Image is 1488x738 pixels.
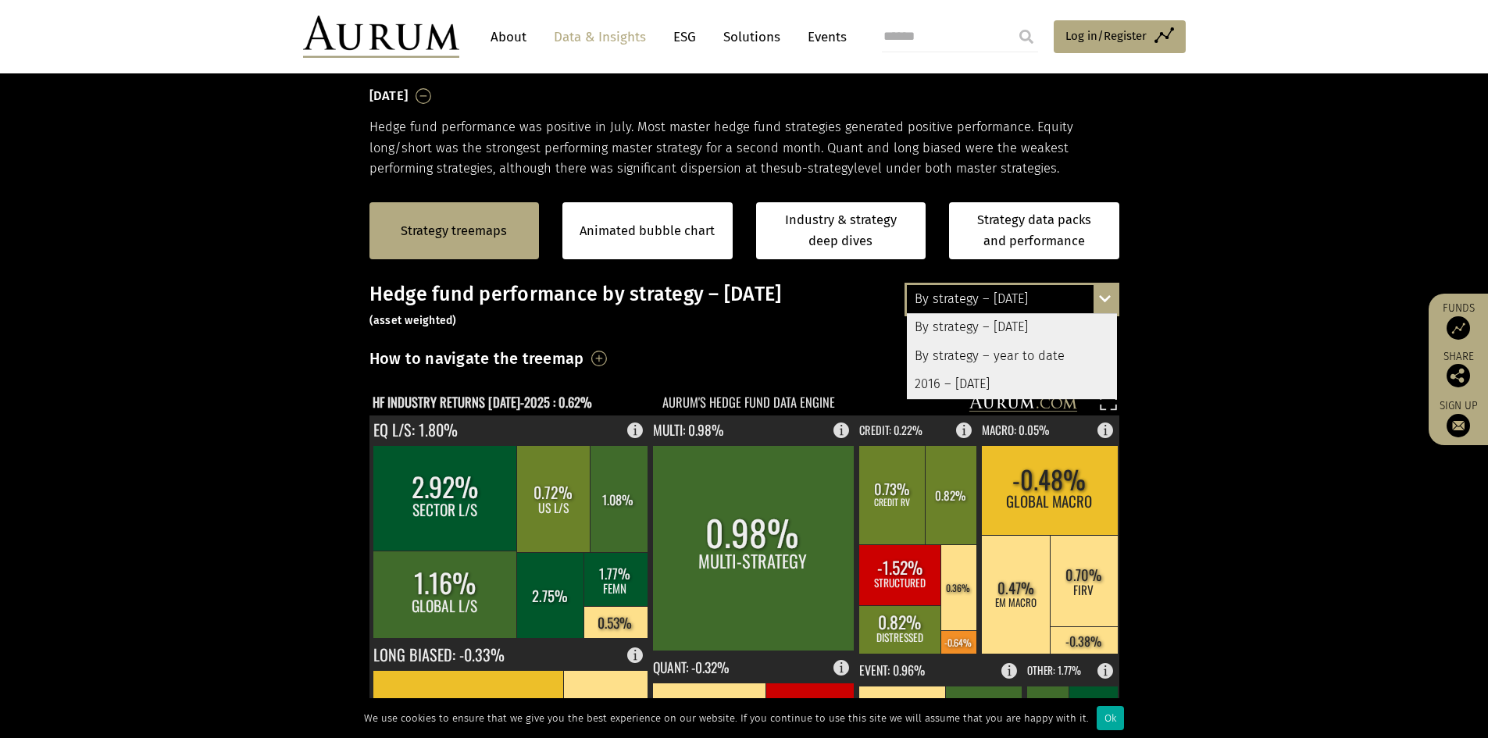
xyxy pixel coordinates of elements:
div: Share [1436,351,1480,387]
input: Submit [1011,21,1042,52]
div: By strategy – [DATE] [907,285,1117,313]
div: Ok [1097,706,1124,730]
a: Events [800,23,847,52]
div: By strategy – [DATE] [907,314,1117,342]
a: Strategy treemaps [401,221,507,241]
a: Sign up [1436,399,1480,437]
span: Log in/Register [1065,27,1147,45]
img: Share this post [1447,364,1470,387]
a: Funds [1436,301,1480,340]
a: Strategy data packs and performance [949,202,1119,259]
a: Solutions [715,23,788,52]
a: Data & Insights [546,23,654,52]
a: Animated bubble chart [580,221,715,241]
img: Aurum [303,16,459,58]
a: Log in/Register [1054,20,1186,53]
span: sub-strategy [780,161,854,176]
h3: How to navigate the treemap [369,345,584,372]
h3: Hedge fund performance by strategy – [DATE] [369,283,1119,330]
small: (asset weighted) [369,314,457,327]
div: 2016 – [DATE] [907,370,1117,398]
a: ESG [665,23,704,52]
img: Access Funds [1447,316,1470,340]
a: About [483,23,534,52]
img: Sign up to our newsletter [1447,414,1470,437]
a: Industry & strategy deep dives [756,202,926,259]
p: Hedge fund performance was positive in July. Most master hedge fund strategies generated positive... [369,117,1119,179]
h3: [DATE] [369,84,409,108]
div: By strategy – year to date [907,342,1117,370]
